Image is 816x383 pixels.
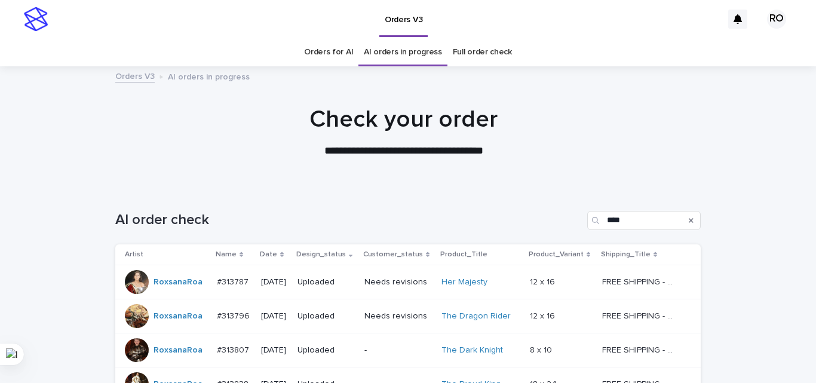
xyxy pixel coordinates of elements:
[297,311,355,321] p: Uploaded
[530,343,554,356] p: 8 x 10
[260,248,277,261] p: Date
[115,333,701,367] tr: RoxsanaRoa #313807#313807 [DATE]Uploaded-The Dark Knight 8 x 108 x 10 FREE SHIPPING - preview in ...
[217,343,251,356] p: #313807
[441,345,503,356] a: The Dark Knight
[154,345,203,356] a: RoxsanaRoa
[602,343,679,356] p: FREE SHIPPING - preview in 1-2 business days, after your approval delivery will take 5-10 b.d.
[364,311,432,321] p: Needs revisions
[767,10,786,29] div: RO
[530,275,557,287] p: 12 x 16
[115,299,701,333] tr: RoxsanaRoa #313796#313796 [DATE]UploadedNeeds revisionsThe Dragon Rider 12 x 1612 x 16 FREE SHIPP...
[115,265,701,299] tr: RoxsanaRoa #313787#313787 [DATE]UploadedNeeds revisionsHer Majesty 12 x 1612 x 16 FREE SHIPPING -...
[261,277,288,287] p: [DATE]
[111,105,697,134] h1: Check your order
[168,69,250,82] p: AI orders in progress
[364,277,432,287] p: Needs revisions
[587,211,701,230] input: Search
[297,345,355,356] p: Uploaded
[261,311,288,321] p: [DATE]
[441,277,487,287] a: Her Majesty
[296,248,346,261] p: Design_status
[601,248,651,261] p: Shipping_Title
[304,38,353,66] a: Orders for AI
[364,345,432,356] p: -
[530,309,557,321] p: 12 x 16
[24,7,48,31] img: stacker-logo-s-only.png
[440,248,487,261] p: Product_Title
[297,277,355,287] p: Uploaded
[154,311,203,321] a: RoxsanaRoa
[529,248,584,261] p: Product_Variant
[125,248,143,261] p: Artist
[216,248,237,261] p: Name
[217,275,251,287] p: #313787
[154,277,203,287] a: RoxsanaRoa
[217,309,252,321] p: #313796
[602,309,679,321] p: FREE SHIPPING - preview in 1-2 business days, after your approval delivery will take 5-10 b.d.
[115,69,155,82] a: Orders V3
[364,38,442,66] a: AI orders in progress
[363,248,423,261] p: Customer_status
[115,212,582,229] h1: AI order check
[453,38,512,66] a: Full order check
[602,275,679,287] p: FREE SHIPPING - preview in 1-2 business days, after your approval delivery will take 5-10 b.d.
[261,345,288,356] p: [DATE]
[441,311,511,321] a: The Dragon Rider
